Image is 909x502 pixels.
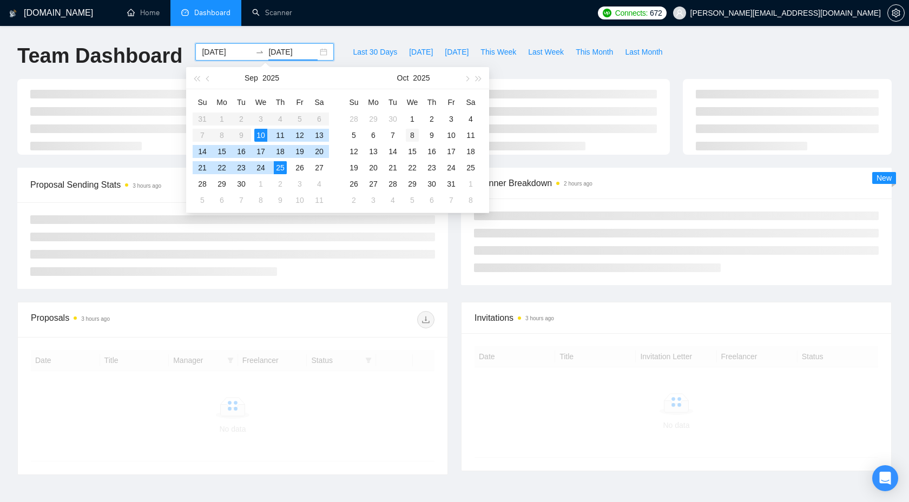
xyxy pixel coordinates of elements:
span: swap-right [255,48,264,56]
div: 14 [386,145,399,158]
button: This Week [475,43,522,61]
th: Mo [212,94,232,111]
td: 2025-10-19 [344,160,364,176]
td: 2025-09-24 [251,160,271,176]
button: 2025 [262,67,279,89]
div: 31 [445,177,458,190]
td: 2025-11-05 [403,192,422,208]
div: 12 [347,145,360,158]
div: 24 [445,161,458,174]
div: 21 [386,161,399,174]
div: 13 [367,145,380,158]
div: 3 [445,113,458,125]
div: 13 [313,129,326,142]
td: 2025-09-18 [271,143,290,160]
td: 2025-10-27 [364,176,383,192]
td: 2025-09-27 [309,160,329,176]
td: 2025-11-02 [344,192,364,208]
div: Open Intercom Messenger [872,465,898,491]
td: 2025-10-18 [461,143,480,160]
td: 2025-10-30 [422,176,442,192]
td: 2025-10-21 [383,160,403,176]
div: 5 [406,194,419,207]
div: 28 [196,177,209,190]
td: 2025-11-01 [461,176,480,192]
div: 17 [445,145,458,158]
div: 27 [367,177,380,190]
button: This Month [570,43,619,61]
div: 30 [386,113,399,125]
th: Tu [383,94,403,111]
td: 2025-10-03 [442,111,461,127]
div: 22 [406,161,419,174]
span: Last Week [528,46,564,58]
td: 2025-10-02 [271,176,290,192]
div: 8 [464,194,477,207]
td: 2025-11-04 [383,192,403,208]
div: Proposals [31,311,233,328]
th: Th [271,94,290,111]
td: 2025-09-25 [271,160,290,176]
div: 26 [293,161,306,174]
span: Connects: [615,7,648,19]
div: 20 [367,161,380,174]
th: Fr [442,94,461,111]
div: 29 [406,177,419,190]
td: 2025-10-03 [290,176,309,192]
span: setting [888,9,904,17]
div: 4 [464,113,477,125]
td: 2025-09-21 [193,160,212,176]
div: 23 [235,161,248,174]
span: user [676,9,683,17]
div: 28 [347,113,360,125]
span: dashboard [181,9,189,16]
div: 7 [445,194,458,207]
input: Start date [202,46,251,58]
time: 3 hours ago [133,183,161,189]
div: 9 [425,129,438,142]
div: 8 [406,129,419,142]
td: 2025-10-07 [232,192,251,208]
th: We [403,94,422,111]
button: [DATE] [439,43,475,61]
div: 15 [215,145,228,158]
div: 5 [196,194,209,207]
td: 2025-09-10 [251,127,271,143]
a: setting [887,9,905,17]
div: 10 [445,129,458,142]
th: Th [422,94,442,111]
td: 2025-10-09 [271,192,290,208]
div: 7 [386,129,399,142]
td: 2025-10-20 [364,160,383,176]
td: 2025-09-15 [212,143,232,160]
div: 18 [464,145,477,158]
td: 2025-09-14 [193,143,212,160]
div: 10 [293,194,306,207]
div: 24 [254,161,267,174]
th: Sa [309,94,329,111]
td: 2025-10-01 [403,111,422,127]
div: 3 [293,177,306,190]
td: 2025-09-28 [193,176,212,192]
td: 2025-10-23 [422,160,442,176]
div: 3 [367,194,380,207]
th: Tu [232,94,251,111]
td: 2025-10-13 [364,143,383,160]
td: 2025-10-09 [422,127,442,143]
td: 2025-09-17 [251,143,271,160]
td: 2025-10-29 [403,176,422,192]
td: 2025-09-20 [309,143,329,160]
span: Proposal Sending Stats [30,178,313,191]
td: 2025-10-05 [193,192,212,208]
th: Su [344,94,364,111]
td: 2025-10-25 [461,160,480,176]
td: 2025-10-04 [461,111,480,127]
td: 2025-09-16 [232,143,251,160]
th: Mo [364,94,383,111]
div: 27 [313,161,326,174]
div: 19 [293,145,306,158]
td: 2025-11-06 [422,192,442,208]
span: This Week [480,46,516,58]
div: 20 [313,145,326,158]
td: 2025-10-07 [383,127,403,143]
